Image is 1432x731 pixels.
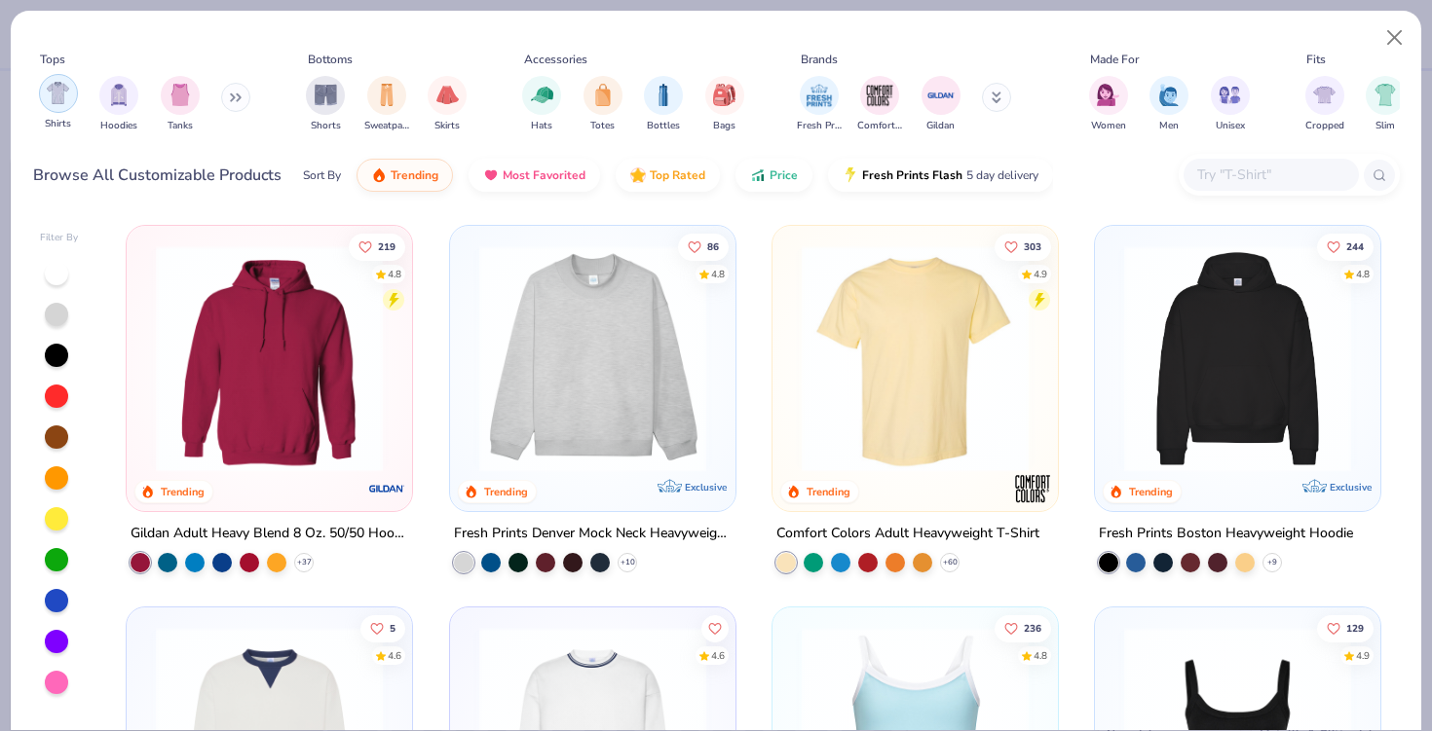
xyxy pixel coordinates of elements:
span: Women [1091,119,1126,133]
span: Bags [713,119,735,133]
img: trending.gif [371,167,387,183]
button: Fresh Prints Flash5 day delivery [828,159,1053,192]
div: filter for Bags [705,76,744,133]
div: filter for Tanks [161,76,200,133]
img: Hats Image [531,84,553,106]
div: 4.6 [388,649,401,664]
img: Bottles Image [653,84,674,106]
span: Totes [590,119,615,133]
img: Shorts Image [315,84,337,106]
span: 236 [1024,624,1041,634]
div: filter for Shirts [39,74,78,131]
div: Sort By [303,166,341,184]
span: 86 [706,241,718,251]
div: 4.8 [388,267,401,281]
button: Like [349,233,405,260]
span: 244 [1346,241,1364,251]
button: Like [677,233,728,260]
img: Unisex Image [1219,84,1241,106]
div: 4.6 [710,649,724,664]
img: flash.gif [843,167,858,183]
div: 4.8 [1356,267,1370,281]
img: 01756b78-01f6-4cc6-8d8a-3c30c1a0c8ac [146,245,393,472]
img: 91acfc32-fd48-4d6b-bdad-a4c1a30ac3fc [1114,245,1361,472]
button: Close [1376,19,1413,56]
span: Price [770,167,798,183]
button: Trending [357,159,453,192]
span: Tanks [168,119,193,133]
button: filter button [1089,76,1128,133]
img: most_fav.gif [483,167,499,183]
span: + 10 [620,557,634,568]
button: Top Rated [616,159,720,192]
div: Browse All Customizable Products [33,164,282,187]
div: filter for Gildan [922,76,961,133]
span: Top Rated [650,167,705,183]
span: 219 [378,241,396,251]
div: filter for Bottles [644,76,683,133]
img: Totes Image [592,84,614,106]
span: Exclusive [1330,481,1372,493]
span: Unisex [1216,119,1245,133]
div: filter for Hats [522,76,561,133]
div: filter for Cropped [1305,76,1344,133]
div: filter for Totes [584,76,622,133]
img: Fresh Prints Image [805,81,834,110]
button: Price [735,159,812,192]
span: 303 [1024,241,1041,251]
div: filter for Sweatpants [364,76,409,133]
button: filter button [39,76,78,133]
div: Brands [801,51,838,68]
button: filter button [705,76,744,133]
span: Hoodies [100,119,137,133]
div: filter for Hoodies [99,76,138,133]
img: 029b8af0-80e6-406f-9fdc-fdf898547912 [792,245,1038,472]
img: Men Image [1158,84,1180,106]
div: Gildan Adult Heavy Blend 8 Oz. 50/50 Hooded Sweatshirt [131,522,408,546]
span: Gildan [926,119,955,133]
button: filter button [1211,76,1250,133]
img: e55d29c3-c55d-459c-bfd9-9b1c499ab3c6 [1038,245,1285,472]
button: filter button [1305,76,1344,133]
span: Trending [391,167,438,183]
div: filter for Men [1149,76,1188,133]
button: Like [360,615,405,642]
button: Like [995,615,1051,642]
div: filter for Fresh Prints [797,76,842,133]
div: 4.8 [710,267,724,281]
button: filter button [584,76,622,133]
img: Hoodies Image [108,84,130,106]
span: Hats [531,119,552,133]
span: Men [1159,119,1179,133]
div: 4.9 [1356,649,1370,664]
span: Cropped [1305,119,1344,133]
img: Gildan logo [368,469,407,508]
div: Fresh Prints Boston Heavyweight Hoodie [1099,522,1353,546]
span: Slim [1375,119,1395,133]
button: filter button [1149,76,1188,133]
button: Like [1317,615,1374,642]
button: filter button [1366,76,1405,133]
div: Accessories [524,51,587,68]
img: a90f7c54-8796-4cb2-9d6e-4e9644cfe0fe [716,245,962,472]
button: filter button [922,76,961,133]
div: Filter By [40,231,79,245]
span: Most Favorited [503,167,585,183]
button: filter button [857,76,902,133]
button: Like [995,233,1051,260]
span: Skirts [434,119,460,133]
div: Comfort Colors Adult Heavyweight T-Shirt [776,522,1039,546]
img: Slim Image [1375,84,1396,106]
button: filter button [522,76,561,133]
img: Bags Image [713,84,735,106]
span: Sweatpants [364,119,409,133]
span: Fresh Prints [797,119,842,133]
span: Fresh Prints Flash [862,167,962,183]
input: Try "T-Shirt" [1195,164,1345,186]
div: filter for Shorts [306,76,345,133]
div: Bottoms [308,51,353,68]
span: 5 day delivery [966,164,1038,187]
div: Fresh Prints Denver Mock Neck Heavyweight Sweatshirt [454,522,732,546]
span: + 9 [1267,557,1277,568]
button: filter button [644,76,683,133]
